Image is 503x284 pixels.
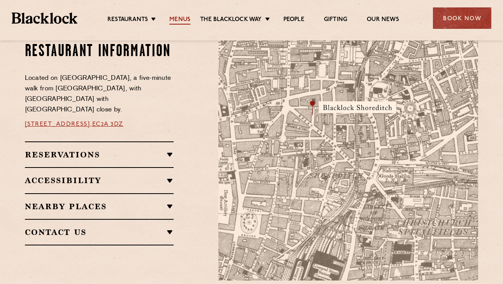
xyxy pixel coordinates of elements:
[379,208,488,280] img: svg%3E
[200,16,262,25] a: The Blacklock Way
[25,150,174,159] h2: Reservations
[25,228,174,237] h2: Contact Us
[25,73,174,115] p: Located on [GEOGRAPHIC_DATA], a five-minute walk from [GEOGRAPHIC_DATA], with [GEOGRAPHIC_DATA] w...
[92,121,123,127] a: EC2A 3DZ
[25,176,174,185] h2: Accessibility
[25,202,174,211] h2: Nearby Places
[25,42,174,62] h2: Restaurant Information
[169,16,190,25] a: Menus
[107,16,148,25] a: Restaurants
[367,16,399,25] a: Our News
[283,16,304,25] a: People
[433,7,491,29] div: Book Now
[12,12,77,23] img: BL_Textured_Logo-footer-cropped.svg
[324,16,347,25] a: Gifting
[25,121,92,127] a: [STREET_ADDRESS],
